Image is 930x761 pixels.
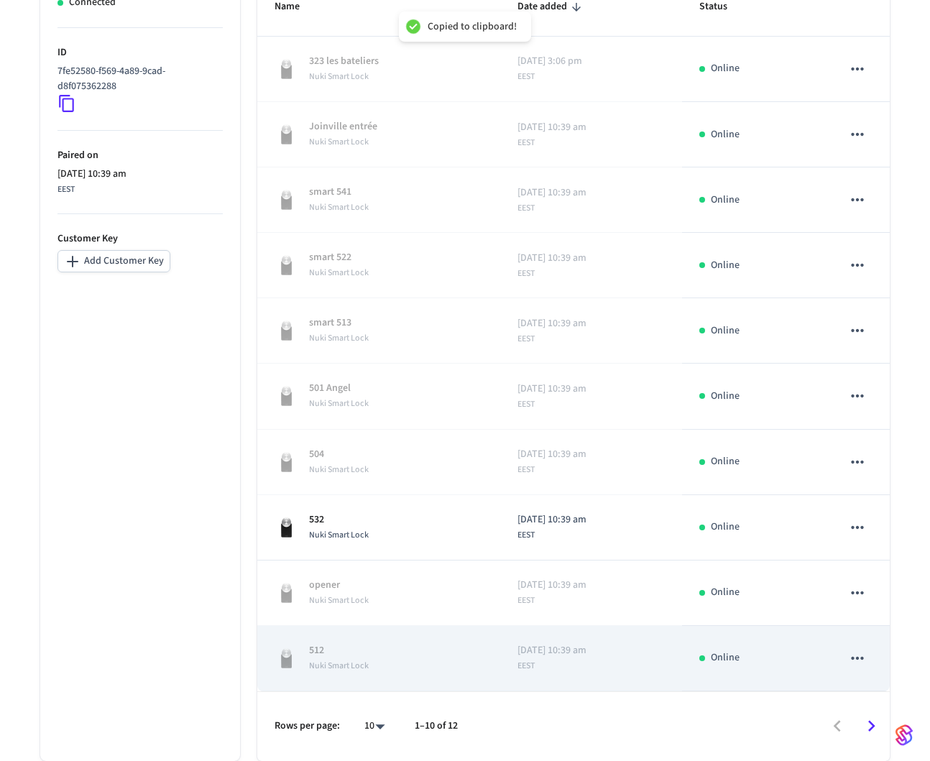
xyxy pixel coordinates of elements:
[57,231,223,246] p: Customer Key
[517,137,535,149] span: EEST
[711,454,740,469] p: Online
[517,251,586,266] span: [DATE] 10:39 am
[517,382,586,411] div: Europe/Kiev
[415,719,458,734] p: 1–10 of 12
[711,323,740,338] p: Online
[309,463,369,476] span: Nuki Smart Lock
[275,319,298,342] img: Nuki Smart Lock 3.0 Pro Black, Front
[309,201,369,213] span: Nuki Smart Lock
[517,512,586,527] span: [DATE] 10:39 am
[517,70,535,83] span: EEST
[309,381,369,396] p: 501 Angel
[517,529,535,542] span: EEST
[57,167,126,196] div: Europe/Kiev
[517,185,586,215] div: Europe/Kiev
[711,585,740,600] p: Online
[309,512,369,527] p: 532
[309,119,377,134] p: Joinville entrée
[309,250,369,265] p: smart 522
[517,333,535,346] span: EEST
[275,719,340,734] p: Rows per page:
[517,447,586,476] div: Europe/Kiev
[275,516,298,539] img: Nuki Smart Lock 3.0 Pro Black, Front
[309,578,369,593] p: opener
[517,316,586,331] span: [DATE] 10:39 am
[309,70,369,83] span: Nuki Smart Lock
[57,167,126,182] span: [DATE] 10:39 am
[309,185,369,200] p: smart 541
[309,136,369,148] span: Nuki Smart Lock
[855,709,888,743] button: Go to next page
[517,578,586,593] span: [DATE] 10:39 am
[57,183,75,196] span: EEST
[517,382,586,397] span: [DATE] 10:39 am
[517,447,586,462] span: [DATE] 10:39 am
[275,581,298,604] img: Nuki Smart Lock 3.0 Pro Black, Front
[517,660,535,673] span: EEST
[428,20,517,33] div: Copied to clipboard!
[517,316,586,346] div: Europe/Kiev
[517,251,586,280] div: Europe/Kiev
[711,650,740,665] p: Online
[517,578,586,607] div: Europe/Kiev
[309,397,369,410] span: Nuki Smart Lock
[57,250,170,272] button: Add Customer Key
[57,148,223,163] p: Paired on
[711,61,740,76] p: Online
[517,398,535,411] span: EEST
[309,594,369,607] span: Nuki Smart Lock
[309,447,369,462] p: 504
[57,45,223,60] p: ID
[275,647,298,670] img: Nuki Smart Lock 3.0 Pro Black, Front
[517,54,582,83] div: Europe/Kiev
[275,254,298,277] img: Nuki Smart Lock 3.0 Pro Black, Front
[57,64,217,94] p: 7fe52580-f569-4a89-9cad-d8f075362288
[517,120,586,135] span: [DATE] 10:39 am
[517,512,586,542] div: Europe/Kiev
[517,267,535,280] span: EEST
[275,451,298,474] img: Nuki Smart Lock 3.0 Pro Black, Front
[309,643,369,658] p: 512
[517,594,535,607] span: EEST
[517,643,586,673] div: Europe/Kiev
[896,724,913,747] img: SeamLogoGradient.69752ec5.svg
[275,57,298,80] img: Nuki Smart Lock 3.0 Pro Black, Front
[309,54,379,69] p: 323 les bateliers
[309,267,369,279] span: Nuki Smart Lock
[517,643,586,658] span: [DATE] 10:39 am
[517,120,586,149] div: Europe/Kiev
[309,529,369,541] span: Nuki Smart Lock
[711,520,740,535] p: Online
[309,660,369,672] span: Nuki Smart Lock
[711,193,740,208] p: Online
[711,258,740,273] p: Online
[517,202,535,215] span: EEST
[309,332,369,344] span: Nuki Smart Lock
[517,54,582,69] span: [DATE] 3:06 pm
[517,463,535,476] span: EEST
[711,127,740,142] p: Online
[711,389,740,404] p: Online
[517,185,586,200] span: [DATE] 10:39 am
[357,716,392,737] div: 10
[275,188,298,211] img: Nuki Smart Lock 3.0 Pro Black, Front
[275,384,298,407] img: Nuki Smart Lock 3.0 Pro Black, Front
[309,315,369,331] p: smart 513
[275,123,298,146] img: Nuki Smart Lock 3.0 Pro Black, Front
